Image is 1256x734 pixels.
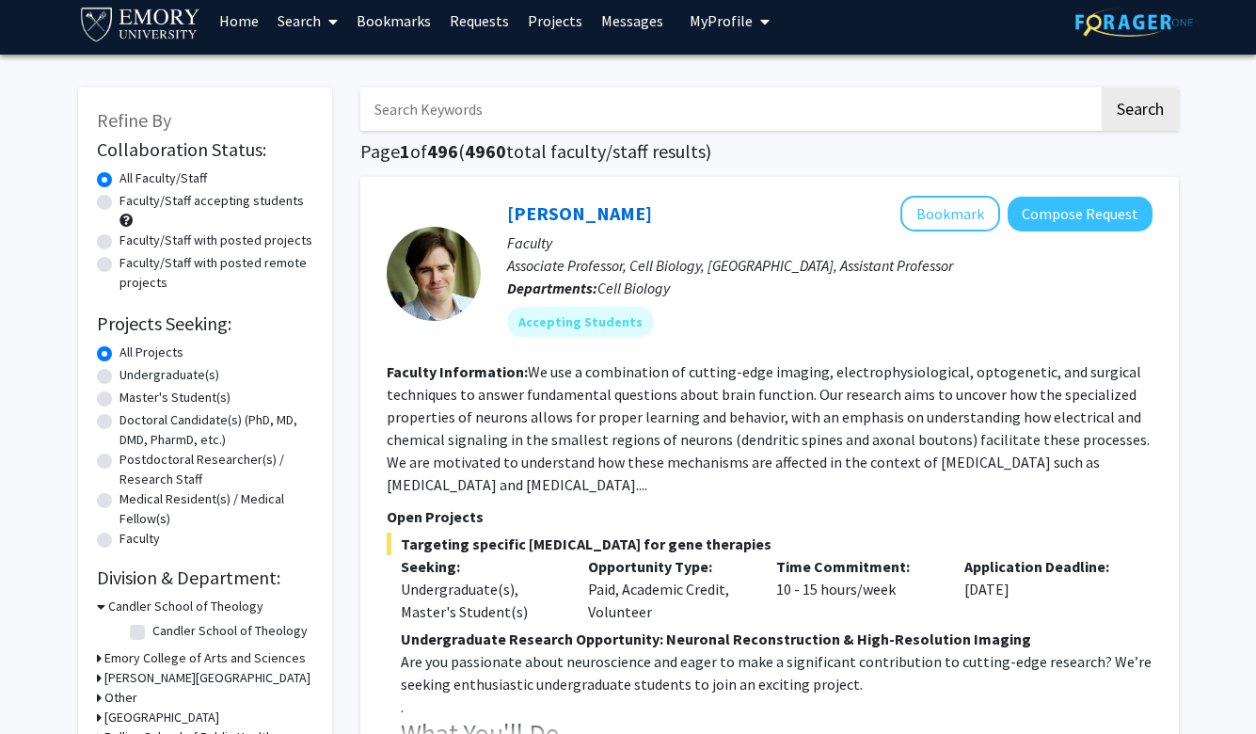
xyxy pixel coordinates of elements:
p: . [401,695,1153,718]
h3: Other [104,688,137,708]
div: [DATE] [950,555,1138,623]
p: Time Commitment: [776,555,936,578]
h3: Candler School of Theology [108,597,263,616]
h2: Projects Seeking: [97,312,313,335]
span: 4960 [465,139,506,163]
label: All Faculty/Staff [119,168,207,188]
span: 496 [427,139,458,163]
span: 1 [400,139,410,163]
label: Master's Student(s) [119,388,231,407]
div: Paid, Academic Credit, Volunteer [574,555,762,623]
p: Seeking: [401,555,561,578]
p: Are you passionate about neuroscience and eager to make a significant contribution to cutting-edg... [401,650,1153,695]
div: 10 - 15 hours/week [762,555,950,623]
button: Compose Request to Matt Rowan [1008,197,1153,231]
p: Application Deadline: [964,555,1124,578]
span: My Profile [690,11,753,30]
div: Undergraduate(s), Master's Student(s) [401,578,561,623]
h3: [GEOGRAPHIC_DATA] [104,708,219,727]
b: Faculty Information: [387,362,528,381]
span: Refine By [97,108,171,132]
label: Faculty [119,529,160,549]
label: Faculty/Staff with posted projects [119,231,312,250]
p: Associate Professor, Cell Biology, [GEOGRAPHIC_DATA], Assistant Professor [507,254,1153,277]
h3: Emory College of Arts and Sciences [104,648,306,668]
p: Open Projects [387,505,1153,528]
img: ForagerOne Logo [1075,8,1193,37]
label: Undergraduate(s) [119,365,219,385]
button: Search [1102,88,1179,131]
b: Departments: [507,279,597,297]
label: All Projects [119,343,183,362]
p: Faculty [507,231,1153,254]
label: Faculty/Staff accepting students [119,191,304,211]
label: Doctoral Candidate(s) (PhD, MD, DMD, PharmD, etc.) [119,410,313,450]
label: Faculty/Staff with posted remote projects [119,253,313,293]
label: Medical Resident(s) / Medical Fellow(s) [119,489,313,529]
strong: Undergraduate Research Opportunity: Neuronal Reconstruction & High-Resolution Imaging [401,630,1031,648]
h2: Division & Department: [97,566,313,589]
img: Emory University Logo [78,2,203,44]
span: Targeting specific [MEDICAL_DATA] for gene therapies [387,533,1153,555]
input: Search Keywords [360,88,1099,131]
button: Add Matt Rowan to Bookmarks [900,196,1000,231]
label: Candler School of Theology [152,621,308,641]
a: [PERSON_NAME] [507,201,652,225]
h3: [PERSON_NAME][GEOGRAPHIC_DATA] [104,668,310,688]
label: Postdoctoral Researcher(s) / Research Staff [119,450,313,489]
h1: Page of ( total faculty/staff results) [360,140,1179,163]
h2: Collaboration Status: [97,138,313,161]
mat-chip: Accepting Students [507,307,654,337]
fg-read-more: We use a combination of cutting-edge imaging, electrophysiological, optogenetic, and surgical tec... [387,362,1150,494]
iframe: Chat [14,649,80,720]
span: Cell Biology [597,279,670,297]
p: Opportunity Type: [588,555,748,578]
